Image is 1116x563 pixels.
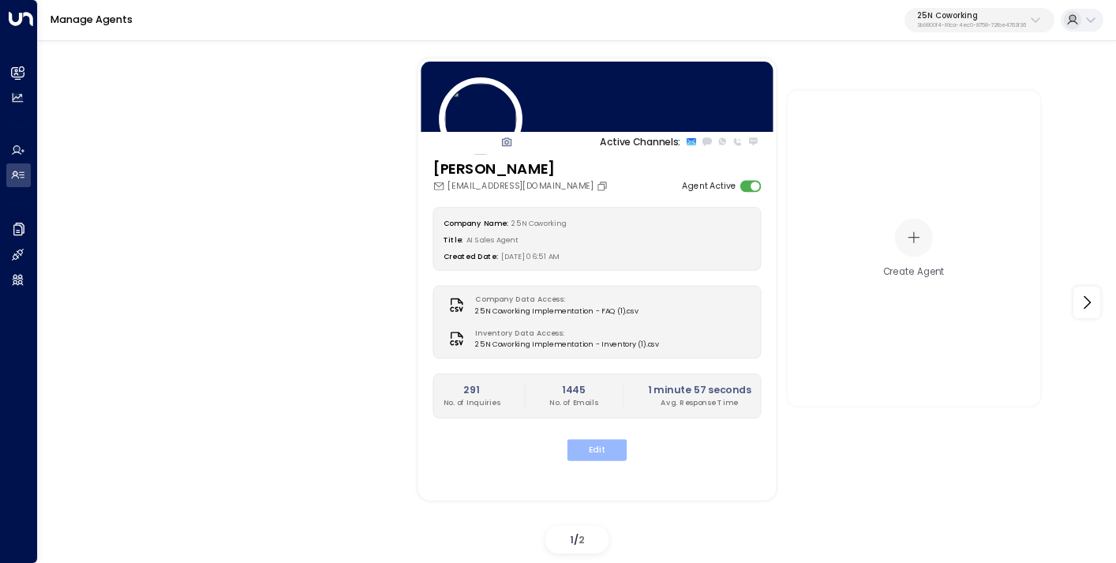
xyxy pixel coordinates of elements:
p: No. of Inquiries [444,397,500,408]
h2: 1445 [549,383,597,397]
label: Created Date: [444,251,498,261]
button: 25N Coworking3b9800f4-81ca-4ec0-8758-72fbe4763f36 [904,8,1054,33]
h3: [PERSON_NAME] [433,158,612,179]
label: Company Data Access: [475,295,631,306]
p: 25N Coworking [917,11,1026,21]
img: 84_headshot.jpg [439,77,522,161]
label: Company Name: [444,218,508,227]
div: / [545,526,609,554]
label: Agent Active [682,180,736,193]
span: 25N Coworking Implementation - Inventory (1).csv [475,339,658,350]
p: Active Channels: [600,134,680,148]
span: 1 [570,533,574,546]
span: [DATE] 06:51 AM [501,251,560,261]
a: Manage Agents [51,13,133,26]
button: Edit [567,439,627,460]
span: 2 [579,533,585,546]
p: 3b9800f4-81ca-4ec0-8758-72fbe4763f36 [917,22,1026,28]
div: [EMAIL_ADDRESS][DOMAIN_NAME] [433,180,612,193]
span: 25N Coworking [511,218,566,227]
label: Title: [444,235,463,244]
button: Copy [596,180,611,192]
h2: 1 minute 57 seconds [648,383,751,397]
div: Create Agent [882,265,944,278]
span: AI Sales Agent [466,235,519,244]
h2: 291 [444,383,500,397]
label: Inventory Data Access: [475,328,653,339]
span: 25N Coworking Implementation - FAQ (1).csv [475,306,638,317]
p: No. of Emails [549,397,597,408]
p: Avg. Response Time [648,397,751,408]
